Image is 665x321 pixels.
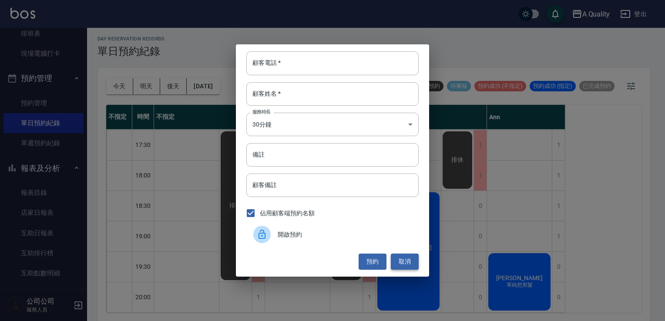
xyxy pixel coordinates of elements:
[278,230,412,239] span: 開啟預約
[391,254,419,270] button: 取消
[359,254,386,270] button: 預約
[246,113,419,136] div: 30分鐘
[252,109,271,115] label: 服務時長
[260,209,315,218] span: 佔用顧客端預約名額
[246,222,419,247] div: 開啟預約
